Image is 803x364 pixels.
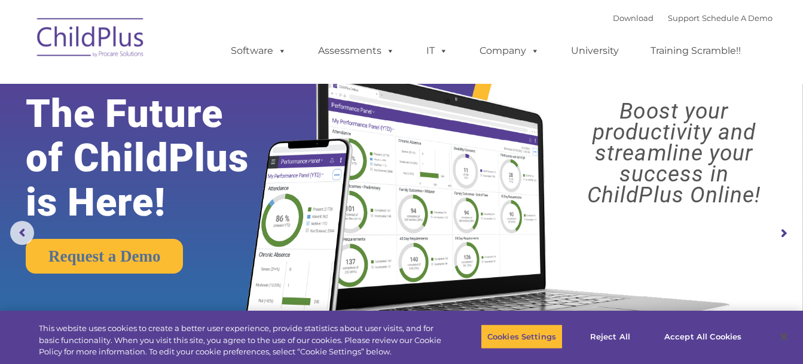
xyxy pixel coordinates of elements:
[555,101,793,205] rs-layer: Boost your productivity and streamline your success in ChildPlus Online!
[219,39,298,63] a: Software
[702,13,773,23] a: Schedule A Demo
[613,13,773,23] font: |
[414,39,460,63] a: IT
[31,10,151,69] img: ChildPlus by Procare Solutions
[26,92,282,225] rs-layer: The Future of ChildPlus is Here!
[166,79,203,88] span: Last name
[481,324,563,349] button: Cookies Settings
[613,13,654,23] a: Download
[559,39,631,63] a: University
[658,324,748,349] button: Accept All Cookies
[771,323,797,350] button: Close
[306,39,407,63] a: Assessments
[468,39,551,63] a: Company
[573,324,648,349] button: Reject All
[639,39,753,63] a: Training Scramble!!
[668,13,700,23] a: Support
[39,323,442,358] div: This website uses cookies to create a better user experience, provide statistics about user visit...
[26,239,183,274] a: Request a Demo
[166,128,217,137] span: Phone number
